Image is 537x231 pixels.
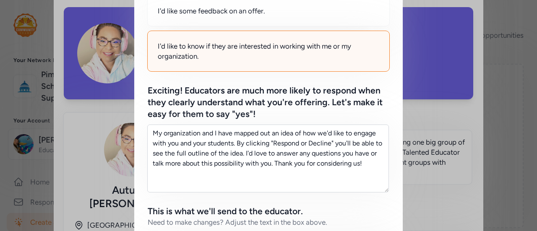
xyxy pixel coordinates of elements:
div: Exciting! Educators are much more likely to respond when they clearly understand what you're offe... [148,85,389,120]
div: Need to make changes? Adjust the text in the box above. [148,217,327,227]
textarea: My organization and I have mapped out an idea of how we'd like to engage with you and your studen... [147,125,389,192]
span: I'd like some feedback on an offer. [158,6,265,16]
span: I'd like to know if they are interested in working with me or my organization. [158,41,379,61]
div: This is what we'll send to the educator. [148,205,303,217]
